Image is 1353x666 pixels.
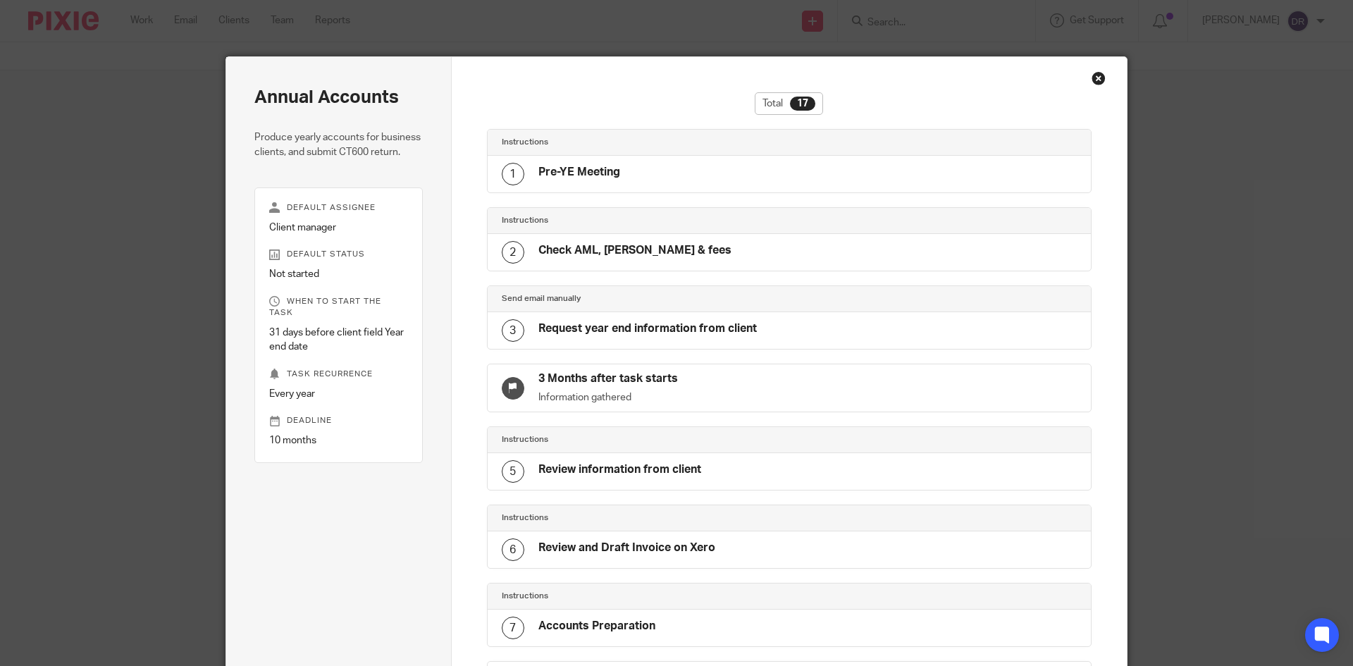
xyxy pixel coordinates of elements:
p: 31 days before client field Year end date [269,326,408,354]
p: When to start the task [269,296,408,319]
p: Produce yearly accounts for business clients, and submit CT600 return. [254,130,423,159]
div: 3 [502,319,524,342]
h4: Review and Draft Invoice on Xero [538,541,715,555]
div: Total [755,92,823,115]
div: 6 [502,538,524,561]
h4: Instructions [502,591,789,602]
h4: Review information from client [538,462,701,477]
div: 2 [502,241,524,264]
h4: Instructions [502,434,789,445]
p: Default assignee [269,202,408,214]
h4: Pre-YE Meeting [538,165,620,180]
div: 1 [502,163,524,185]
div: 7 [502,617,524,639]
p: Not started [269,267,408,281]
h4: Send email manually [502,293,789,304]
h2: Annual Accounts [254,85,423,109]
p: Every year [269,387,408,401]
h4: 3 Months after task starts [538,371,789,386]
p: 10 months [269,433,408,448]
div: 17 [790,97,815,111]
h4: Accounts Preparation [538,619,655,634]
p: Deadline [269,415,408,426]
div: 5 [502,460,524,483]
h4: Check AML, [PERSON_NAME] & fees [538,243,731,258]
div: Close this dialog window [1092,71,1106,85]
h4: Instructions [502,137,789,148]
p: Information gathered [538,390,789,405]
h4: Instructions [502,512,789,524]
p: Default status [269,249,408,260]
p: Client manager [269,221,408,235]
h4: Request year end information from client [538,321,757,336]
h4: Instructions [502,215,789,226]
p: Task recurrence [269,369,408,380]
